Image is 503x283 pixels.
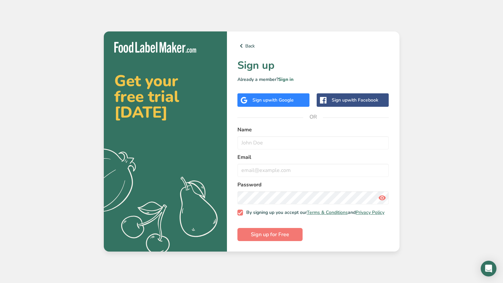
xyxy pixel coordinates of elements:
span: By signing up you accept our and [243,210,384,216]
h1: Sign up [237,58,389,73]
h2: Get your free trial [DATE] [114,73,216,120]
label: Password [237,181,389,189]
img: Food Label Maker [114,42,196,53]
div: Sign up [252,97,294,104]
span: OR [303,107,323,127]
span: Sign up for Free [251,231,289,238]
div: Sign up [332,97,378,104]
input: email@example.com [237,164,389,177]
label: Email [237,153,389,161]
div: Open Intercom Messenger [481,261,496,276]
span: with Facebook [347,97,378,103]
input: John Doe [237,136,389,149]
a: Privacy Policy [356,209,384,216]
span: with Google [268,97,294,103]
label: Name [237,126,389,134]
button: Sign up for Free [237,228,303,241]
a: Sign in [278,76,293,83]
a: Terms & Conditions [307,209,348,216]
p: Already a member? [237,76,389,83]
a: Back [237,42,389,50]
